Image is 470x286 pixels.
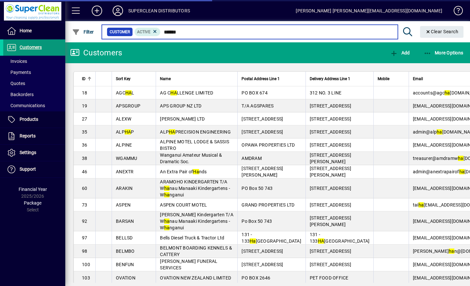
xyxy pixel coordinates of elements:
[116,116,131,122] span: ALEXW
[160,103,201,108] span: APS GROUP NZ LTD
[160,235,224,240] span: Bells Diesel Truck & Tractor Ltd
[3,111,65,128] a: Products
[116,169,134,174] span: ANEXTR
[242,75,280,82] span: Postal Address Line 1
[449,1,462,22] a: Knowledge Base
[7,59,27,64] span: Invoices
[310,103,351,108] span: [STREET_ADDRESS]
[3,56,65,67] a: Invoices
[116,219,134,224] span: BARSAN
[424,50,463,55] span: More Options
[125,129,131,135] em: HA
[82,116,87,122] span: 27
[164,219,170,224] em: ha
[242,156,262,161] span: AMDRAM
[310,90,342,95] span: 312 NO. 3 LINE
[437,129,442,135] em: ha
[116,129,134,135] span: ALP P
[3,67,65,78] a: Payments
[20,28,32,33] span: Home
[160,169,207,174] span: An Extra Pair of nds
[82,169,87,174] span: 46
[242,103,274,108] span: T/A AGSPARES
[310,116,351,122] span: [STREET_ADDRESS]
[7,70,31,75] span: Payments
[459,169,465,174] em: ha
[390,50,410,55] span: Add
[116,90,134,95] span: AGC L
[82,275,90,280] span: 103
[160,139,229,151] span: ALPINE MOTEL LODGE & SASSIS BISTRO
[116,75,131,82] span: Sort Key
[164,192,170,197] em: ha
[242,166,283,178] span: [STREET_ADDRESS][PERSON_NAME]
[242,219,272,224] span: Po Box 50 743
[82,249,87,254] span: 98
[20,133,36,138] span: Reports
[378,75,405,82] div: Mobile
[116,142,132,148] span: ALPINE
[7,92,34,97] span: Backorders
[160,116,205,122] span: [PERSON_NAME] LTD
[116,103,140,108] span: APSGROUP
[3,145,65,161] a: Settings
[310,152,351,164] span: [STREET_ADDRESS][PERSON_NAME]
[310,262,351,267] span: [STREET_ADDRESS]
[82,219,87,224] span: 92
[3,78,65,89] a: Quotes
[82,129,87,135] span: 35
[242,275,270,280] span: PO BOX 2646
[164,225,170,230] em: ha
[20,166,36,172] span: Support
[242,116,283,122] span: [STREET_ADDRESS]
[250,238,256,244] em: Ha
[116,275,135,280] span: OVATION
[378,75,389,82] span: Mobile
[310,249,351,254] span: [STREET_ADDRESS]
[170,90,177,95] em: HA
[310,142,351,148] span: [STREET_ADDRESS]
[310,186,351,191] span: [STREET_ADDRESS]
[160,75,171,82] span: Name
[310,129,351,135] span: [STREET_ADDRESS]
[310,202,351,207] span: [STREET_ADDRESS]
[160,245,232,257] span: BELMONT BOARDING KENNELS & CATTERY
[137,30,150,34] span: Active
[242,129,283,135] span: [STREET_ADDRESS]
[82,142,87,148] span: 36
[70,48,122,58] div: Customers
[116,249,135,254] span: BELMBO
[445,90,450,95] em: ha
[242,262,283,267] span: [STREET_ADDRESS]
[3,89,65,100] a: Backorders
[125,90,132,95] em: HA
[160,259,217,270] span: [PERSON_NAME] FUNERAL SERVICES
[70,26,96,38] button: Filter
[242,186,273,191] span: PO Box 50 743
[20,45,42,50] span: Customers
[7,103,45,108] span: Communications
[82,75,86,82] span: ID
[160,152,222,164] span: Wanganui Amateur Musical & Dramatic Soc.
[310,232,370,244] span: 131 - 133 [GEOGRAPHIC_DATA]
[134,28,161,36] mat-chip: Activation Status: Active
[242,232,301,244] span: 131 - 133 [GEOGRAPHIC_DATA]
[242,202,294,207] span: GRAND PROPERTIES LTD
[72,29,94,35] span: Filter
[20,117,38,122] span: Products
[160,275,231,280] span: OVATION NEW ZEALAND LIMITED
[160,212,233,230] span: [PERSON_NAME] Kindergarten T/A W nau Manaaki Kindergartens - W nganui
[3,100,65,111] a: Communications
[242,142,295,148] span: OPAWA PROPERTIES LTD
[310,275,349,280] span: PET FOOD OFFICE
[3,23,65,39] a: Home
[107,5,128,17] button: Profile
[24,200,41,206] span: Package
[20,150,36,155] span: Settings
[116,186,133,191] span: ARAKIN
[242,90,268,95] span: PO BOX 674
[116,202,131,207] span: ASPEN
[425,29,459,34] span: Clear Search
[242,249,283,254] span: [STREET_ADDRESS]
[413,75,423,82] span: Email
